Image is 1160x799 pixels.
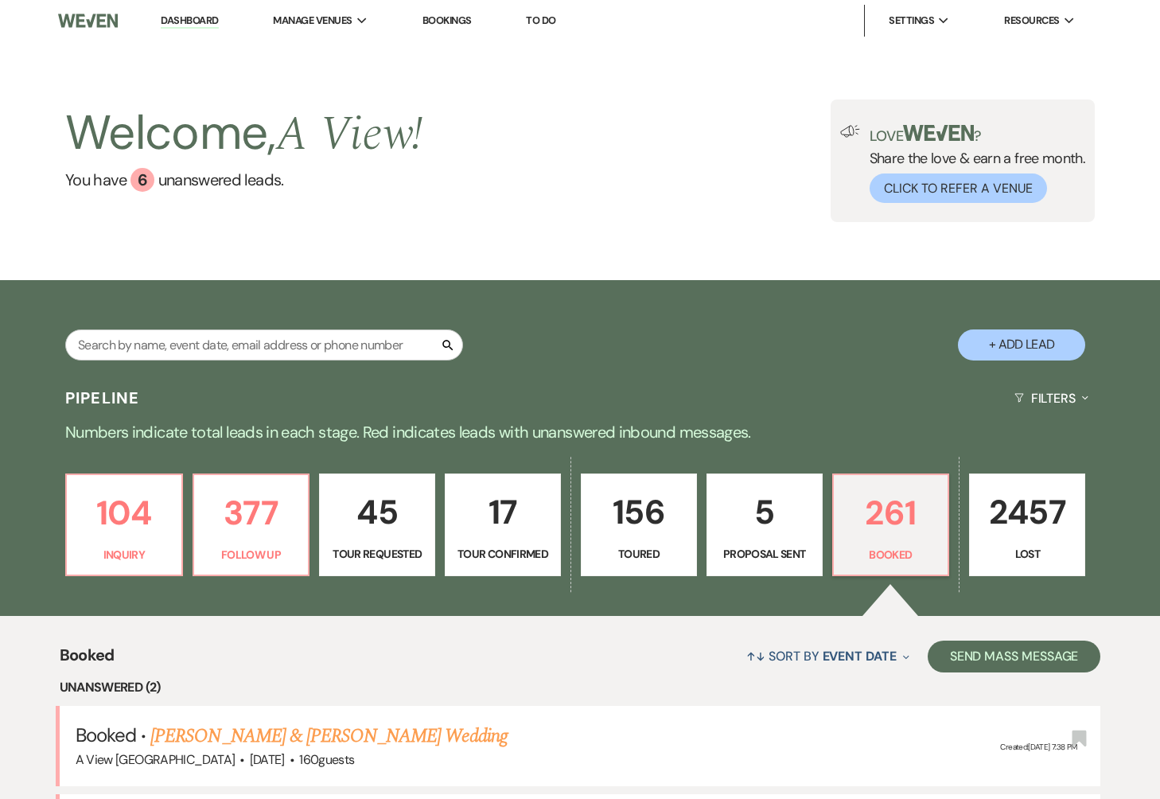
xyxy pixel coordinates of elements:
[958,329,1085,361] button: + Add Lead
[273,13,352,29] span: Manage Venues
[250,751,285,768] span: [DATE]
[65,387,140,409] h3: Pipeline
[979,485,1075,539] p: 2457
[65,329,463,361] input: Search by name, event date, email address or phone number
[60,677,1101,698] li: Unanswered (2)
[161,14,218,29] a: Dashboard
[591,545,687,563] p: Toured
[1004,13,1059,29] span: Resources
[329,485,425,539] p: 45
[7,419,1153,445] p: Numbers indicate total leads in each stage. Red indicates leads with unanswered inbound messages.
[76,751,236,768] span: A View [GEOGRAPHIC_DATA]
[76,723,136,747] span: Booked
[707,474,823,577] a: 5Proposal Sent
[130,168,154,192] div: 6
[928,641,1101,672] button: Send Mass Message
[65,99,422,168] h2: Welcome,
[823,648,897,665] span: Event Date
[455,485,551,539] p: 17
[76,486,172,540] p: 104
[65,474,183,577] a: 104Inquiry
[843,546,939,563] p: Booked
[329,545,425,563] p: Tour Requested
[193,474,310,577] a: 377Follow Up
[204,546,299,563] p: Follow Up
[870,173,1047,203] button: Click to Refer a Venue
[832,474,950,577] a: 261Booked
[591,485,687,539] p: 156
[840,125,860,138] img: loud-speaker-illustration.svg
[1008,377,1095,419] button: Filters
[889,13,934,29] span: Settings
[740,635,915,677] button: Sort By Event Date
[1000,742,1076,753] span: Created: [DATE] 7:38 PM
[422,14,472,27] a: Bookings
[76,546,172,563] p: Inquiry
[843,486,939,540] p: 261
[717,485,812,539] p: 5
[299,751,354,768] span: 160 guests
[204,486,299,540] p: 377
[717,545,812,563] p: Proposal Sent
[860,125,1086,203] div: Share the love & earn a free month.
[746,648,765,665] span: ↑↓
[903,125,974,141] img: weven-logo-green.svg
[870,125,1086,143] p: Love ?
[319,474,435,577] a: 45Tour Requested
[979,545,1075,563] p: Lost
[60,643,115,677] span: Booked
[65,168,422,192] a: You have 6 unanswered leads.
[526,14,555,27] a: To Do
[969,474,1085,577] a: 2457Lost
[455,545,551,563] p: Tour Confirmed
[58,4,118,37] img: Weven Logo
[150,722,507,750] a: [PERSON_NAME] & [PERSON_NAME] Wedding
[581,474,697,577] a: 156Toured
[445,474,561,577] a: 17Tour Confirmed
[276,98,423,171] span: A View !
